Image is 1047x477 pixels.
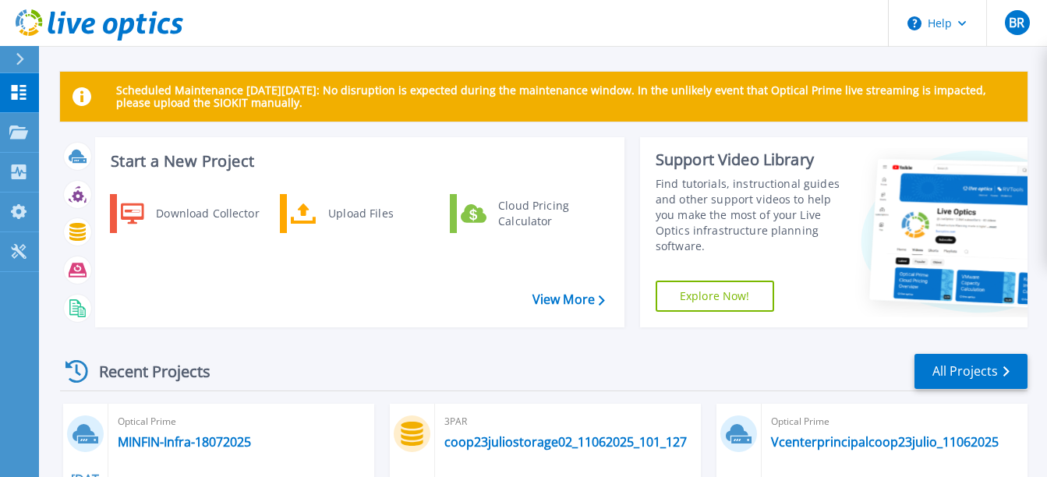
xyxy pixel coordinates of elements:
div: Find tutorials, instructional guides and other support videos to help you make the most of your L... [656,176,848,254]
a: Download Collector [110,194,270,233]
span: BR [1009,16,1024,29]
div: Download Collector [148,198,266,229]
a: Upload Files [280,194,440,233]
a: All Projects [914,354,1028,389]
div: Recent Projects [60,352,232,390]
span: Optical Prime [771,413,1018,430]
a: coop23juliostorage02_11062025_101_127 [444,434,687,450]
h3: Start a New Project [111,153,604,170]
p: Scheduled Maintenance [DATE][DATE]: No disruption is expected during the maintenance window. In t... [116,84,1015,109]
div: Support Video Library [656,150,848,170]
span: Optical Prime [118,413,365,430]
a: Explore Now! [656,281,774,312]
a: Cloud Pricing Calculator [450,194,610,233]
span: 3PAR [444,413,692,430]
a: View More [532,292,605,307]
div: Cloud Pricing Calculator [490,198,606,229]
a: MINFIN-Infra-18072025 [118,434,251,450]
a: Vcenterprincipalcoop23julio_11062025 [771,434,999,450]
div: Upload Files [320,198,436,229]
